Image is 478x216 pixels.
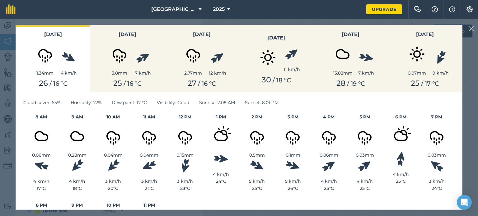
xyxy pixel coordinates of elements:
img: svg%3e [396,151,406,166]
button: [DATE]13.82mm7 km/h28 / 19 °C [313,25,388,92]
h4: 5 PM [347,113,383,120]
div: 24 ° C [203,178,239,185]
div: 4 km/h [311,178,347,185]
div: 0.04 mm [131,152,167,159]
img: svg+xml;base64,PD94bWwgdmVyc2lvbj0iMS4wIiBlbmNvZGluZz0idXRmLTgiPz4KPCEtLSBHZW5lcmF0b3I6IEFkb2JlIE... [313,121,344,152]
img: svg+xml;base64,PD94bWwgdmVyc2lvbj0iMS4wIiBlbmNvZGluZz0idXRmLTgiPz4KPCEtLSBHZW5lcmF0b3I6IEFkb2JlIE... [62,121,93,152]
img: svg+xml;base64,PD94bWwgdmVyc2lvbj0iMS4wIiBlbmNvZGluZz0idXRmLTgiPz4KPCEtLSBHZW5lcmF0b3I6IEFkb2JlIE... [385,121,416,152]
img: svg+xml;base64,PHN2ZyB4bWxucz0iaHR0cDovL3d3dy53My5vcmcvMjAwMC9zdmciIHdpZHRoPSIyMiIgaGVpZ2h0PSIzMC... [468,25,474,32]
img: svg%3e [179,158,191,174]
h4: 6 PM [383,113,419,120]
img: svg%3e [141,159,157,172]
h4: 1 PM [203,113,239,120]
div: 17 ° C [23,185,59,192]
div: 5 km/h [239,178,275,185]
img: svg+xml;base64,PD94bWwgdmVyc2lvbj0iMS4wIiBlbmNvZGluZz0idXRmLTgiPz4KPCEtLSBHZW5lcmF0b3I6IEFkb2JlIE... [401,39,433,70]
div: 4 km/h [203,171,239,178]
h4: 10 PM [95,202,131,209]
button: [DATE]1.34mm4 km/h26 / 16 °C [16,25,90,92]
img: svg%3e [429,158,445,173]
img: svg+xml;base64,PD94bWwgdmVyc2lvbj0iMS4wIiBlbmNvZGluZz0idXRmLTgiPz4KPCEtLSBHZW5lcmF0b3I6IEFkb2JlIE... [26,121,57,152]
div: 4 km/h [383,171,419,178]
div: 4 km/h [59,178,96,185]
img: svg%3e [209,50,226,65]
div: 25 ° C [383,178,419,185]
div: 25 ° C [311,185,347,192]
div: 18 ° C [59,185,96,192]
div: 12 km/h [209,70,226,76]
span: Sunset : 8:01 PM [245,99,279,106]
div: Open Intercom Messenger [457,195,472,210]
div: 0.03 mm [347,152,383,159]
span: 18 [276,76,283,84]
div: 3 km/h [95,178,131,185]
button: [DATE]0.07mm9 km/h25 / 17 °C [388,25,462,92]
h4: 12 PM [167,113,203,120]
img: svg%3e [105,158,121,174]
span: Sunrise : 7:08 AM [199,99,235,106]
img: svg%3e [284,46,300,61]
h3: [DATE] [94,30,161,39]
img: svg%3e [358,52,374,63]
h3: [DATE] [168,30,235,39]
div: / ° C [391,79,458,88]
div: 3 km/h [419,178,455,185]
h4: 11 PM [131,202,167,209]
div: 9 km/h [433,70,449,76]
span: 2025 [213,6,225,13]
div: 4 km/h [61,70,77,76]
span: 19 [351,80,357,87]
div: 4 km/h [23,178,59,185]
div: 1.34 mm [30,70,61,76]
img: svg%3e [135,50,151,65]
span: 17 [425,80,431,87]
span: Dew point : 17 ° C [112,99,147,106]
span: 27 [188,79,196,88]
div: 0.5 mm [239,152,275,159]
h3: [DATE] [391,30,458,39]
button: [DATE]11 km/h30 / 18 °C [239,25,313,92]
div: 11 km/h [284,66,300,73]
img: svg%3e [357,158,373,173]
img: svg+xml;base64,PHN2ZyB4bWxucz0iaHR0cDovL3d3dy53My5vcmcvMjAwMC9zdmciIHdpZHRoPSIxNyIgaGVpZ2h0PSIxNy... [449,6,455,13]
button: [DATE]3.8mm7 km/h25 / 16 °C [90,25,165,92]
span: Humidity : 72% [71,99,102,106]
div: 3 km/h [131,178,167,185]
div: 0.03 mm [419,152,455,159]
div: 3 km/h [167,178,203,185]
div: 2.77 mm [178,70,209,76]
div: 13.82 mm [327,70,358,76]
img: svg+xml;base64,PD94bWwgdmVyc2lvbj0iMS4wIiBlbmNvZGluZz0idXRmLTgiPz4KPCEtLSBHZW5lcmF0b3I6IEFkb2JlIE... [178,39,209,70]
h3: [DATE] [243,34,310,42]
div: 25 ° C [239,185,275,192]
img: svg+xml;base64,PD94bWwgdmVyc2lvbj0iMS4wIiBlbmNvZGluZz0idXRmLTgiPz4KPCEtLSBHZW5lcmF0b3I6IEFkb2JlIE... [205,121,237,152]
img: svg+xml;base64,PD94bWwgdmVyc2lvbj0iMS4wIiBlbmNvZGluZz0idXRmLTgiPz4KPCEtLSBHZW5lcmF0b3I6IEFkb2JlIE... [421,121,452,152]
img: svg%3e [285,159,301,172]
img: svg+xml;base64,PD94bWwgdmVyc2lvbj0iMS4wIiBlbmNvZGluZz0idXRmLTgiPz4KPCEtLSBHZW5lcmF0b3I6IEFkb2JlIE... [277,121,308,152]
a: Upgrade [366,4,402,14]
img: svg+xml;base64,PD94bWwgdmVyc2lvbj0iMS4wIiBlbmNvZGluZz0idXRmLTgiPz4KPCEtLSBHZW5lcmF0b3I6IEFkb2JlIE... [241,121,273,152]
img: A question mark icon [431,6,438,12]
h4: 8 PM [23,202,59,209]
div: 7 km/h [358,70,374,76]
span: Visibility : Good [157,99,189,106]
div: / ° C [20,79,87,88]
h4: 4 PM [311,113,347,120]
h4: 11 AM [131,113,167,120]
div: 0.04 mm [95,152,131,159]
div: 3.8 mm [104,70,135,76]
h4: 3 PM [275,113,311,120]
h3: [DATE] [20,30,87,39]
div: 24 ° C [419,185,455,192]
span: 25 [411,79,419,88]
div: / ° C [317,79,384,88]
img: svg+xml;base64,PD94bWwgdmVyc2lvbj0iMS4wIiBlbmNvZGluZz0idXRmLTgiPz4KPCEtLSBHZW5lcmF0b3I6IEFkb2JlIE... [349,121,380,152]
img: Two speech bubbles overlapping with the left bubble in the forefront [414,6,421,12]
span: 16 [127,80,133,87]
div: 0.06 mm [311,152,347,159]
h3: [DATE] [317,30,384,39]
h4: 2 PM [239,113,275,120]
div: 0.28 mm [59,152,96,159]
img: svg%3e [433,49,447,66]
img: svg+xml;base64,PD94bWwgdmVyc2lvbj0iMS4wIiBlbmNvZGluZz0idXRmLTgiPz4KPCEtLSBHZW5lcmF0b3I6IEFkb2JlIE... [134,121,165,152]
